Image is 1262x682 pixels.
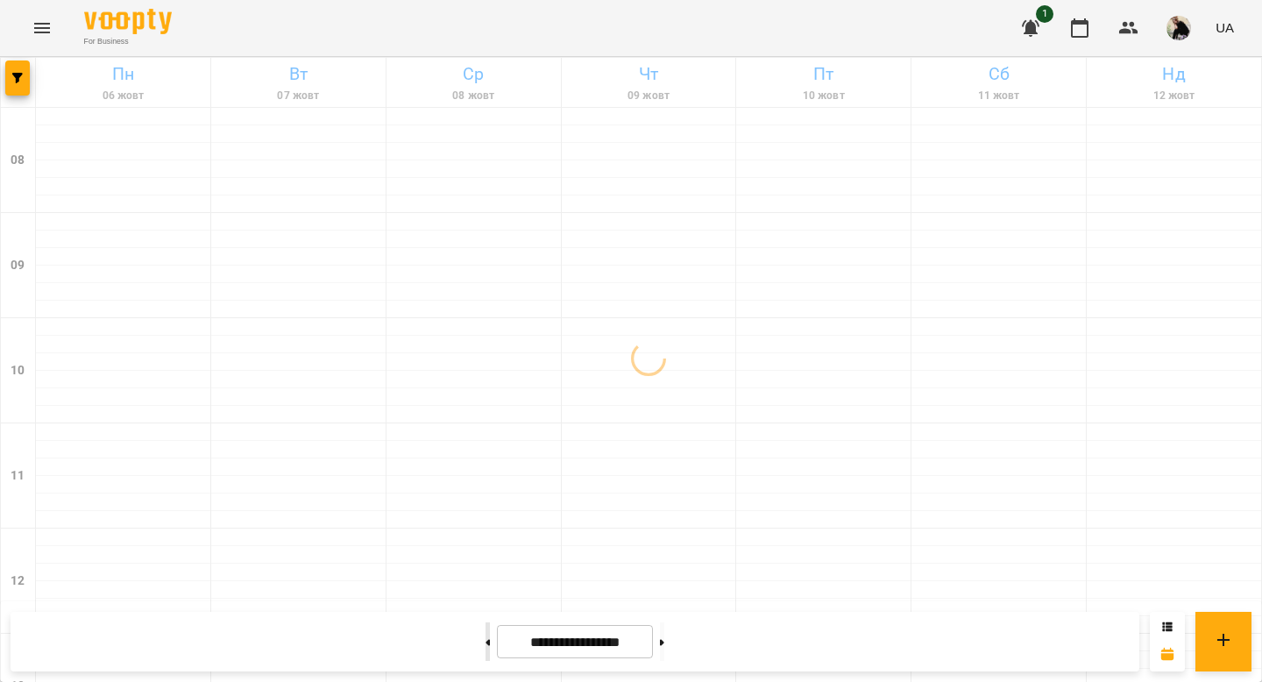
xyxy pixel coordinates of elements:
h6: 10 [11,361,25,380]
h6: Вт [214,60,383,88]
h6: Ср [389,60,558,88]
h6: Чт [564,60,734,88]
h6: 12 [11,572,25,591]
h6: 09 [11,256,25,275]
h6: 10 жовт [739,88,908,104]
h6: 08 жовт [389,88,558,104]
h6: Пн [39,60,208,88]
h6: 11 жовт [914,88,1083,104]
h6: 07 жовт [214,88,383,104]
h6: Пт [739,60,908,88]
h6: Сб [914,60,1083,88]
h6: Нд [1089,60,1258,88]
span: UA [1216,18,1234,37]
span: For Business [84,36,172,47]
img: Voopty Logo [84,9,172,34]
img: 0c6ed0329b7ca94bd5cec2515854a76a.JPG [1166,16,1191,40]
h6: 06 жовт [39,88,208,104]
h6: 11 [11,466,25,486]
h6: 09 жовт [564,88,734,104]
span: 1 [1036,5,1053,23]
h6: 08 [11,151,25,170]
button: Menu [21,7,63,49]
h6: 12 жовт [1089,88,1258,104]
button: UA [1209,11,1241,44]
